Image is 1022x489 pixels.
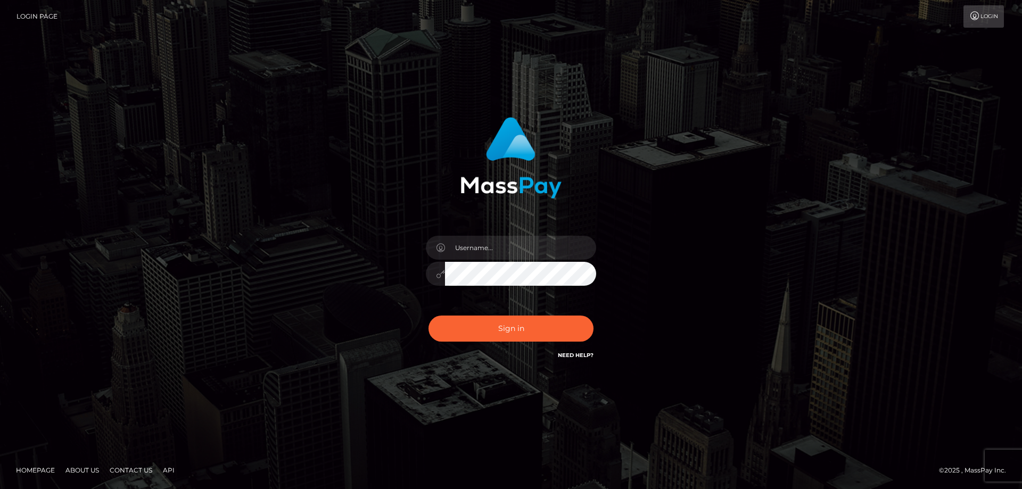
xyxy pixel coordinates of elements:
a: About Us [61,462,103,478]
a: Contact Us [105,462,156,478]
a: Homepage [12,462,59,478]
a: Need Help? [558,352,594,359]
div: © 2025 , MassPay Inc. [939,465,1014,476]
a: Login [963,5,1004,28]
img: MassPay Login [460,117,562,198]
a: Login Page [17,5,57,28]
button: Sign in [428,316,594,342]
input: Username... [445,236,596,260]
a: API [159,462,179,478]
